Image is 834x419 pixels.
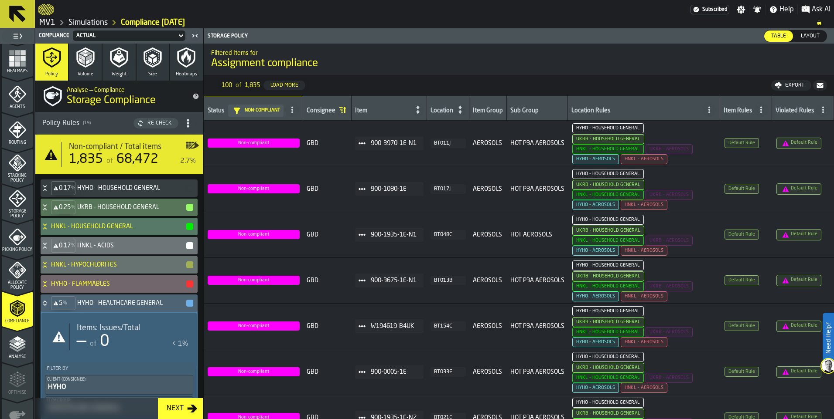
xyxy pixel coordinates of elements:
span: Assignment Compliance Rule [776,275,821,286]
span: AEROSOLS [473,140,503,147]
div: HYHO - HOUSEHOLD GENERAL [41,179,194,197]
span: Assignment Compliance Rule [646,236,693,246]
label: button-toggle-Ask AI [798,4,834,15]
button: button- [186,261,193,268]
li: menu Optimise [2,363,33,398]
span: HOT P3A AEROSOLS [510,323,564,330]
span: Assignment Compliance Rule [572,200,619,210]
span: AEROSOLS [473,186,503,193]
div: HNKL - HOUSEHOLD GENERAL [41,218,194,235]
li: menu Picking Policy [2,220,33,255]
span: Optimise [2,390,33,395]
span: 900-3675-1E-N1 [371,277,417,284]
span: Assignment Compliance Rule [572,123,644,133]
div: Item [355,107,411,116]
button: button-Re-Check [133,118,178,128]
span: GBD [307,323,348,330]
button: button-BT154C [431,321,466,331]
span: Assignment Compliance Rule [725,184,759,194]
div: Next [163,403,187,414]
li: menu Heatmaps [2,41,33,76]
span: GBD [307,140,348,147]
div: Location [431,107,453,116]
span: Assignment Compliance Rule [572,306,644,316]
span: Allocate Policy [2,280,33,290]
span: GBD [307,231,348,238]
span: Help [779,4,794,15]
span: GBD [307,186,348,193]
button: button- [186,242,193,249]
button: Client (Consignee):HYHO [45,375,193,395]
div: Client (Consignee): [47,377,191,382]
span: Assignment Compliance Rule [621,154,667,164]
span: Assignment Compliance Rule [572,383,619,393]
span: Stacking Policy [2,173,33,183]
span: Analyse [2,355,33,359]
span: of [106,158,113,165]
span: AEROSOLS [473,277,503,284]
span: Routing [2,140,33,145]
label: button-toggle-Toggle Full Menu [2,30,33,42]
li: menu Routing [2,113,33,148]
div: thumb [764,30,793,42]
div: BT154C [434,323,462,329]
span: % [71,243,75,249]
div: DropdownMenuValue-102998ef-d07e-4008-b8c5-7bd81e84dea8 [71,30,187,41]
div: Title [69,142,196,152]
button: button- [186,185,193,192]
nav: Breadcrumb [38,17,831,28]
a: link-to-/wh/i/3ccf57d1-1e0c-4a81-a3bb-c2011c5f0d50/simulations/f22fc673-aff1-4b61-9704-98a8e2f6fa4a [121,18,185,27]
div: Consignee [307,107,335,116]
span: 900-0005-1E [371,368,417,375]
span: 0.25 [59,204,71,211]
span: 900-3970-1E-N1 [371,140,417,147]
span: 900-1080-1E [371,186,417,193]
div: PolicyFilterItem-Item Group [45,396,193,416]
span: Storage Policy [2,209,33,219]
div: Title [77,323,188,333]
span: Assignment Compliance Rule [572,134,644,144]
div: PolicyFilterItem-Client (Consignee) [45,375,193,395]
span: Assignment Compliance Rule [572,409,644,419]
button: button- [186,204,193,211]
label: button-toggle-Show on Map [185,135,199,174]
div: Sub Group [510,107,564,116]
span: Assignment Compliance Rule [572,398,644,408]
div: stat-Items: Issues/Total [43,316,195,357]
h3: title-section-[object Object] [35,112,203,135]
button: button-Next [158,398,203,419]
div: BT013B [434,277,462,284]
span: Subscribed [702,7,727,13]
span: Assignment Compliance Rule [572,363,644,373]
button: button- [186,223,193,230]
span: Assignment Compliance Rule [621,200,667,210]
span: Compliance [2,319,33,324]
span: Assignment compliance [211,57,318,71]
span: Assignment Compliance Rule [572,271,644,281]
div: < 1% [172,339,188,349]
span: Assignment Compliance Rule [621,246,667,256]
a: logo-header [38,2,54,17]
div: Re-Check [144,120,175,126]
a: link-to-/wh/i/3ccf57d1-1e0c-4a81-a3bb-c2011c5f0d50 [68,18,108,27]
div: hide filter [232,106,245,115]
span: Assignment Compliance Rule [572,246,619,256]
div: HYHO - HEALTHCARE GENERAL [41,294,194,312]
div: Item Rules [724,107,752,116]
span: 0.17 [59,185,71,192]
div: BT048C [434,232,462,238]
h4: HNKL - HYPOCHLORITES [51,261,185,268]
span: % [63,300,67,306]
span: Policy [45,71,58,77]
div: UKRB - HOUSEHOLD GENERAL [41,199,194,216]
span: Assignment Compliance Status [208,367,300,376]
label: Filter By [45,364,193,373]
div: DropdownMenuValue-102998ef-d07e-4008-b8c5-7bd81e84dea8 [76,33,173,39]
span: of [236,82,241,89]
span: Heatmaps [176,71,197,77]
button: button-Load More [263,81,305,90]
span: Assignment Compliance Rule [725,138,759,148]
span: Assignment Compliance Rule [572,281,644,291]
span: Assignment Compliance Rule [725,230,759,240]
